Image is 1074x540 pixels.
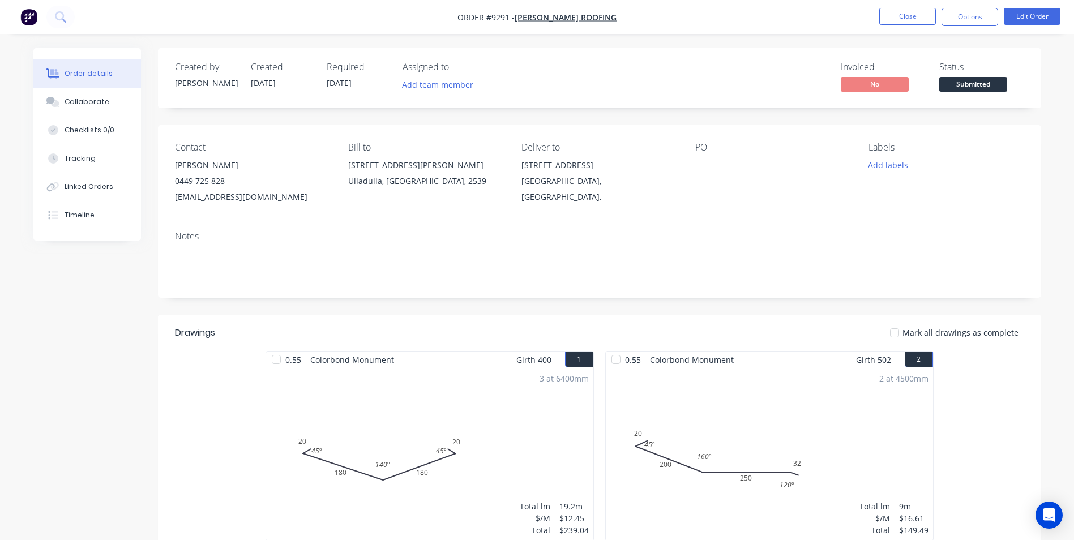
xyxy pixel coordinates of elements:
[306,352,399,368] span: Colorbond Monument
[251,78,276,88] span: [DATE]
[251,62,313,72] div: Created
[520,524,550,536] div: Total
[540,372,589,384] div: 3 at 6400mm
[175,157,330,205] div: [PERSON_NAME]0449 725 828[EMAIL_ADDRESS][DOMAIN_NAME]
[905,352,933,367] button: 2
[521,173,677,205] div: [GEOGRAPHIC_DATA], [GEOGRAPHIC_DATA],
[856,352,891,368] span: Girth 502
[457,12,515,23] span: Order #9291 -
[859,524,890,536] div: Total
[521,142,677,153] div: Deliver to
[65,68,113,79] div: Order details
[403,62,516,72] div: Assigned to
[396,77,479,92] button: Add team member
[348,157,503,194] div: [STREET_ADDRESS][PERSON_NAME]Ulladulla, [GEOGRAPHIC_DATA], 2539
[565,352,593,367] button: 1
[559,524,589,536] div: $239.04
[348,142,503,153] div: Bill to
[327,78,352,88] span: [DATE]
[899,512,928,524] div: $16.61
[175,173,330,189] div: 0449 725 828
[175,62,237,72] div: Created by
[879,8,936,25] button: Close
[621,352,645,368] span: 0.55
[862,157,914,173] button: Add labels
[175,142,330,153] div: Contact
[899,500,928,512] div: 9m
[327,62,389,72] div: Required
[859,512,890,524] div: $/M
[65,97,109,107] div: Collaborate
[868,142,1024,153] div: Labels
[175,157,330,173] div: [PERSON_NAME]
[516,352,551,368] span: Girth 400
[33,116,141,144] button: Checklists 0/0
[841,62,926,72] div: Invoiced
[33,201,141,229] button: Timeline
[175,231,1024,242] div: Notes
[559,500,589,512] div: 19.2m
[942,8,998,26] button: Options
[348,173,503,189] div: Ulladulla, [GEOGRAPHIC_DATA], 2539
[281,352,306,368] span: 0.55
[175,77,237,89] div: [PERSON_NAME]
[695,142,850,153] div: PO
[20,8,37,25] img: Factory
[175,326,215,340] div: Drawings
[899,524,928,536] div: $149.49
[65,210,95,220] div: Timeline
[520,512,550,524] div: $/M
[1004,8,1060,25] button: Edit Order
[841,77,909,91] span: No
[348,157,503,173] div: [STREET_ADDRESS][PERSON_NAME]
[559,512,589,524] div: $12.45
[515,12,617,23] a: [PERSON_NAME] Roofing
[33,88,141,116] button: Collaborate
[33,59,141,88] button: Order details
[645,352,738,368] span: Colorbond Monument
[403,77,480,92] button: Add team member
[65,125,114,135] div: Checklists 0/0
[175,189,330,205] div: [EMAIL_ADDRESS][DOMAIN_NAME]
[521,157,677,205] div: [STREET_ADDRESS][GEOGRAPHIC_DATA], [GEOGRAPHIC_DATA],
[902,327,1019,338] span: Mark all drawings as complete
[879,372,928,384] div: 2 at 4500mm
[1036,502,1063,529] div: Open Intercom Messenger
[859,500,890,512] div: Total lm
[520,500,550,512] div: Total lm
[65,182,113,192] div: Linked Orders
[521,157,677,173] div: [STREET_ADDRESS]
[939,77,1007,91] span: Submitted
[939,77,1007,94] button: Submitted
[65,153,96,164] div: Tracking
[33,173,141,201] button: Linked Orders
[939,62,1024,72] div: Status
[33,144,141,173] button: Tracking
